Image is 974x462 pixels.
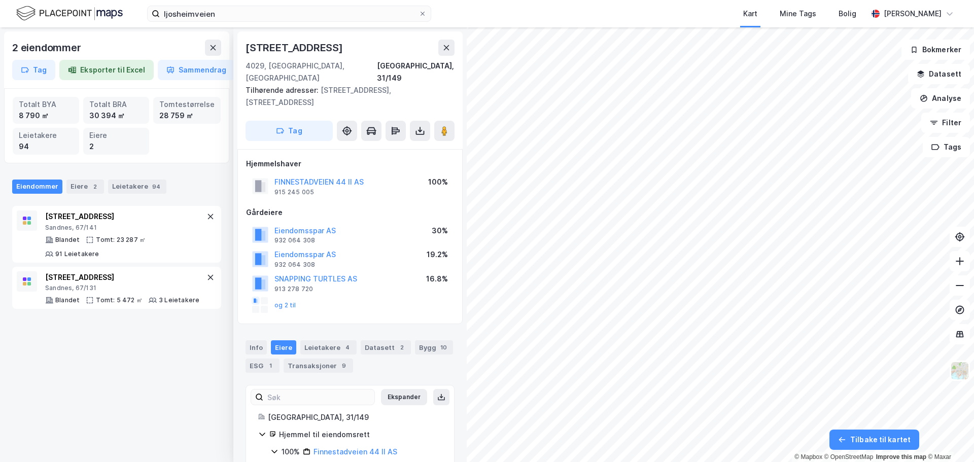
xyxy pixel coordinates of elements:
div: 100% [428,176,448,188]
div: Totalt BYA [19,99,73,110]
button: Tags [923,137,970,157]
div: 91 Leietakere [55,250,99,258]
div: [GEOGRAPHIC_DATA], 31/149 [377,60,455,84]
img: logo.f888ab2527a4732fd821a326f86c7f29.svg [16,5,123,22]
a: Improve this map [876,453,926,460]
div: 28 759 ㎡ [159,110,215,121]
div: 2 [89,141,144,152]
button: Ekspander [381,389,427,405]
div: Gårdeiere [246,206,454,219]
div: Leietakere [108,180,166,194]
div: Totalt BRA [89,99,144,110]
a: OpenStreetMap [824,453,874,460]
div: 932 064 308 [274,236,315,244]
div: Tomt: 23 287 ㎡ [96,236,146,244]
div: [STREET_ADDRESS] [45,271,199,283]
div: Eiere [271,340,296,354]
div: Sandnes, 67/141 [45,224,204,232]
div: Hjemmel til eiendomsrett [279,429,442,441]
div: Tomtestørrelse [159,99,215,110]
div: 9 [339,361,349,371]
div: ESG [246,359,280,373]
div: [STREET_ADDRESS] [246,40,345,56]
button: Tilbake til kartet [829,430,919,450]
span: Tilhørende adresser: [246,86,321,94]
div: Kontrollprogram for chat [923,413,974,462]
div: 915 245 005 [274,188,314,196]
div: Transaksjoner [284,359,353,373]
div: Leietakere [19,130,73,141]
div: 913 278 720 [274,285,313,293]
div: Eiere [89,130,144,141]
div: Leietakere [300,340,357,354]
input: Søk på adresse, matrikkel, gårdeiere, leietakere eller personer [160,6,419,21]
iframe: Chat Widget [923,413,974,462]
div: 2 [90,182,100,192]
div: 100% [282,446,300,458]
div: 932 064 308 [274,261,315,269]
button: Filter [921,113,970,133]
button: Sammendrag [158,60,235,80]
div: Bolig [839,8,856,20]
div: 30% [432,225,448,237]
div: 3 Leietakere [159,296,199,304]
div: [GEOGRAPHIC_DATA], 31/149 [268,411,442,423]
div: Info [246,340,267,354]
img: Z [950,361,969,380]
a: Mapbox [794,453,822,460]
div: 1 [265,361,275,371]
div: 16.8% [426,273,448,285]
button: Tag [12,60,55,80]
div: Mine Tags [780,8,816,20]
div: Bygg [415,340,453,354]
button: Tag [246,121,333,141]
div: 10 [438,342,449,352]
div: 94 [150,182,162,192]
button: Datasett [908,64,970,84]
button: Eksporter til Excel [59,60,154,80]
button: Bokmerker [901,40,970,60]
button: Analyse [911,88,970,109]
a: Finnestadveien 44 II AS [314,447,397,456]
div: [PERSON_NAME] [884,8,942,20]
div: Eiendommer [12,180,62,194]
div: Sandnes, 67/131 [45,284,199,292]
div: Tomt: 5 472 ㎡ [96,296,143,304]
div: Hjemmelshaver [246,158,454,170]
div: Kart [743,8,757,20]
div: 2 [397,342,407,352]
div: 8 790 ㎡ [19,110,73,121]
div: [STREET_ADDRESS] [45,210,204,223]
div: 30 394 ㎡ [89,110,144,121]
div: 2 eiendommer [12,40,83,56]
div: Blandet [55,236,80,244]
div: Eiere [66,180,104,194]
div: 4 [342,342,353,352]
div: Datasett [361,340,411,354]
div: 94 [19,141,73,152]
div: [STREET_ADDRESS], [STREET_ADDRESS] [246,84,446,109]
div: 4029, [GEOGRAPHIC_DATA], [GEOGRAPHIC_DATA] [246,60,377,84]
div: Blandet [55,296,80,304]
div: 19.2% [427,248,448,261]
input: Søk [263,389,374,405]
